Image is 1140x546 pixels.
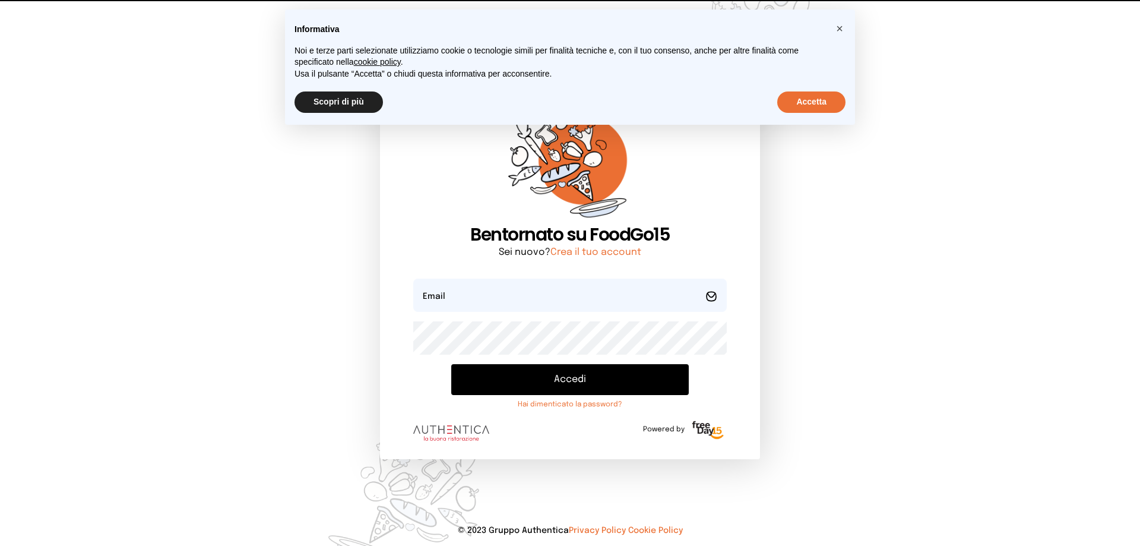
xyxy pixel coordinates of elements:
[294,68,826,80] p: Usa il pulsante “Accetta” o chiudi questa informativa per acconsentire.
[413,245,727,260] p: Sei nuovo?
[354,57,401,67] a: cookie policy
[294,91,383,113] button: Scopri di più
[777,91,845,113] button: Accetta
[294,45,826,68] p: Noi e terze parti selezionate utilizziamo cookie o tecnologie simili per finalità tecniche e, con...
[550,247,641,257] a: Crea il tuo account
[451,400,689,409] a: Hai dimenticato la password?
[508,99,632,224] img: sticker-orange.65babaf.png
[830,19,849,38] button: Chiudi questa informativa
[413,224,727,245] h1: Bentornato su FoodGo15
[19,525,1121,536] p: © 2023 Gruppo Authentica
[569,526,626,535] a: Privacy Policy
[294,24,826,36] h2: Informativa
[836,22,843,35] span: ×
[689,419,727,443] img: logo-freeday.3e08031.png
[413,425,489,441] img: logo.8f33a47.png
[628,526,683,535] a: Cookie Policy
[451,364,689,395] button: Accedi
[643,425,685,434] span: Powered by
